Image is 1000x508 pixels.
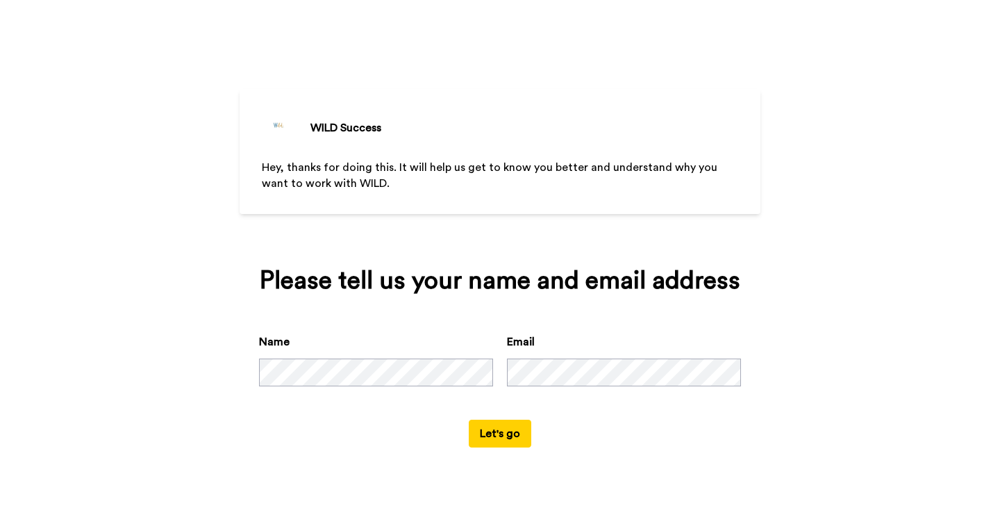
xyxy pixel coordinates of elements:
div: WILD Success [310,120,381,136]
button: Let's go [469,420,531,448]
span: Hey, thanks for doing this. It will help us get to know you better and understand why you want to... [262,162,720,189]
div: Please tell us your name and email address [259,267,741,295]
label: Email [507,334,535,350]
label: Name [259,334,290,350]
